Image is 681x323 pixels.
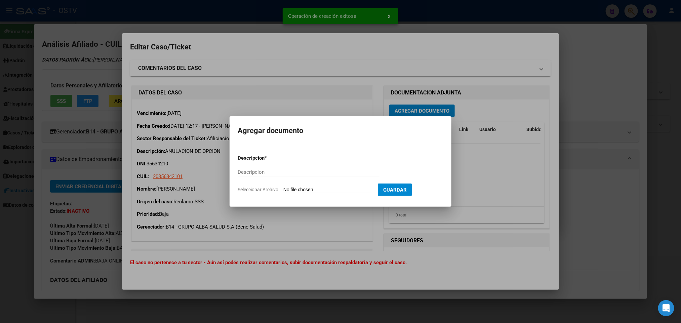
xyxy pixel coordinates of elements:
[658,300,674,316] div: Open Intercom Messenger
[383,187,407,193] span: Guardar
[238,154,299,162] p: Descripcion
[238,187,278,192] span: Seleccionar Archivo
[378,184,412,196] button: Guardar
[238,124,443,137] h2: Agregar documento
